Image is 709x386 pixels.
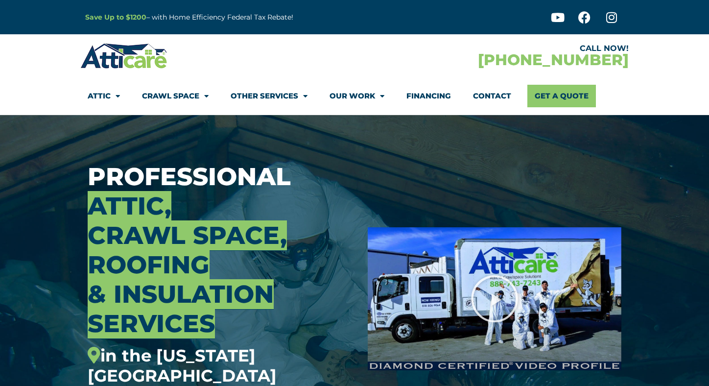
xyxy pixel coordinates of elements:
[88,279,274,338] span: & Insulation Services
[527,85,596,107] a: Get A Quote
[88,191,287,280] span: Attic, Crawl Space, Roofing
[88,346,353,386] div: in the [US_STATE][GEOGRAPHIC_DATA]
[354,45,629,52] div: CALL NOW!
[406,85,451,107] a: Financing
[88,162,353,386] h3: Professional
[85,12,402,23] p: – with Home Efficiency Federal Tax Rebate!
[231,85,307,107] a: Other Services
[473,85,511,107] a: Contact
[142,85,209,107] a: Crawl Space
[85,13,146,22] a: Save Up to $1200
[88,85,120,107] a: Attic
[470,274,519,323] div: Play Video
[330,85,384,107] a: Our Work
[88,85,621,107] nav: Menu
